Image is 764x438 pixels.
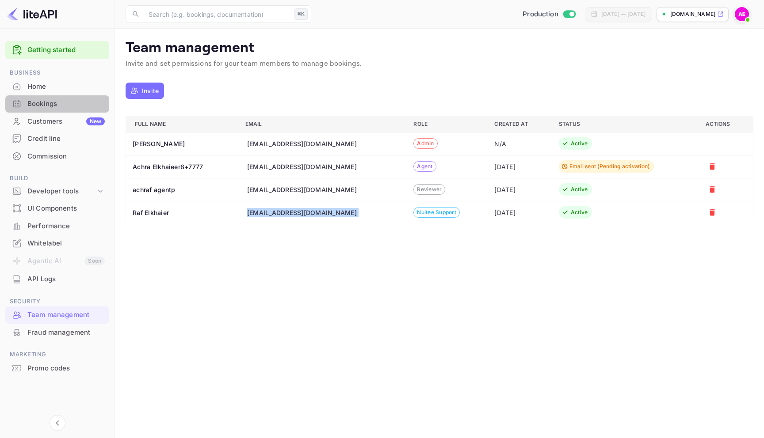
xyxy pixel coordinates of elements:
[735,7,749,21] img: achraf Elkhaier
[5,41,109,59] div: Getting started
[414,208,459,216] span: Nuitee support
[519,9,579,19] div: Switch to Sandbox mode
[247,208,357,217] div: [EMAIL_ADDRESS][DOMAIN_NAME]
[414,140,437,147] span: Admin
[5,130,109,147] div: Credit line
[126,83,164,99] button: Invite
[27,151,105,162] div: Commission
[27,99,105,109] div: Bookings
[5,360,109,376] a: Promo codes
[5,68,109,78] span: Business
[5,306,109,324] div: Team management
[27,363,105,374] div: Promo codes
[5,350,109,359] span: Marketing
[27,82,105,92] div: Home
[5,271,109,287] a: API Logs
[414,185,445,193] span: Reviewer
[126,39,753,57] p: Team management
[27,117,105,127] div: Customers
[27,310,105,320] div: Team management
[5,324,109,341] div: Fraud management
[670,10,715,18] p: [DOMAIN_NAME]
[27,45,105,55] a: Getting started
[247,139,357,148] div: [EMAIL_ADDRESS][DOMAIN_NAME]
[569,162,650,170] div: Email sent (Pending activation)
[27,204,105,214] div: UI Components
[552,116,699,132] th: Status
[126,116,238,132] th: Full name
[5,235,109,251] a: Whitelabel
[27,238,105,249] div: Whitelabel
[601,10,646,18] div: [DATE] — [DATE]
[142,86,159,95] p: Invite
[5,78,109,94] a: Home
[5,113,109,129] a: CustomersNew
[247,162,357,171] div: [EMAIL_ADDRESS][DOMAIN_NAME]
[5,148,109,165] div: Commission
[126,155,238,178] th: Achra Elkhaieer8+7777
[494,208,544,217] div: [DATE]
[5,200,109,216] a: UI Components
[5,174,109,183] span: Build
[5,95,109,112] a: Bookings
[126,132,238,155] th: [PERSON_NAME]
[86,117,105,125] div: New
[27,221,105,231] div: Performance
[126,116,753,224] table: a dense table
[50,415,65,431] button: Collapse navigation
[143,5,291,23] input: Search (e.g. bookings, documentation)
[27,134,105,144] div: Credit line
[5,297,109,306] span: Security
[126,59,753,69] p: Invite and set permissions for your team members to manage bookings.
[5,360,109,377] div: Promo codes
[414,162,435,170] span: Agent
[5,113,109,130] div: CustomersNew
[5,235,109,252] div: Whitelabel
[523,9,558,19] span: Production
[494,185,544,194] div: [DATE]
[27,186,96,196] div: Developer tools
[5,271,109,288] div: API Logs
[5,324,109,340] a: Fraud management
[5,184,109,199] div: Developer tools
[571,208,588,216] div: Active
[5,130,109,147] a: Credit line
[294,8,308,20] div: ⌘K
[699,116,753,132] th: Actions
[5,148,109,164] a: Commission
[7,7,57,21] img: LiteAPI logo
[5,218,109,235] div: Performance
[247,185,357,194] div: [EMAIL_ADDRESS][DOMAIN_NAME]
[406,116,487,132] th: Role
[494,139,544,148] div: N/A
[27,274,105,284] div: API Logs
[5,95,109,113] div: Bookings
[27,328,105,338] div: Fraud management
[571,185,588,193] div: Active
[494,162,544,171] div: [DATE]
[5,306,109,323] a: Team management
[126,201,238,224] th: Raf Elkhaier
[571,140,588,147] div: Active
[5,218,109,234] a: Performance
[126,178,238,201] th: achraf agentp
[487,116,551,132] th: Created At
[238,116,407,132] th: Email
